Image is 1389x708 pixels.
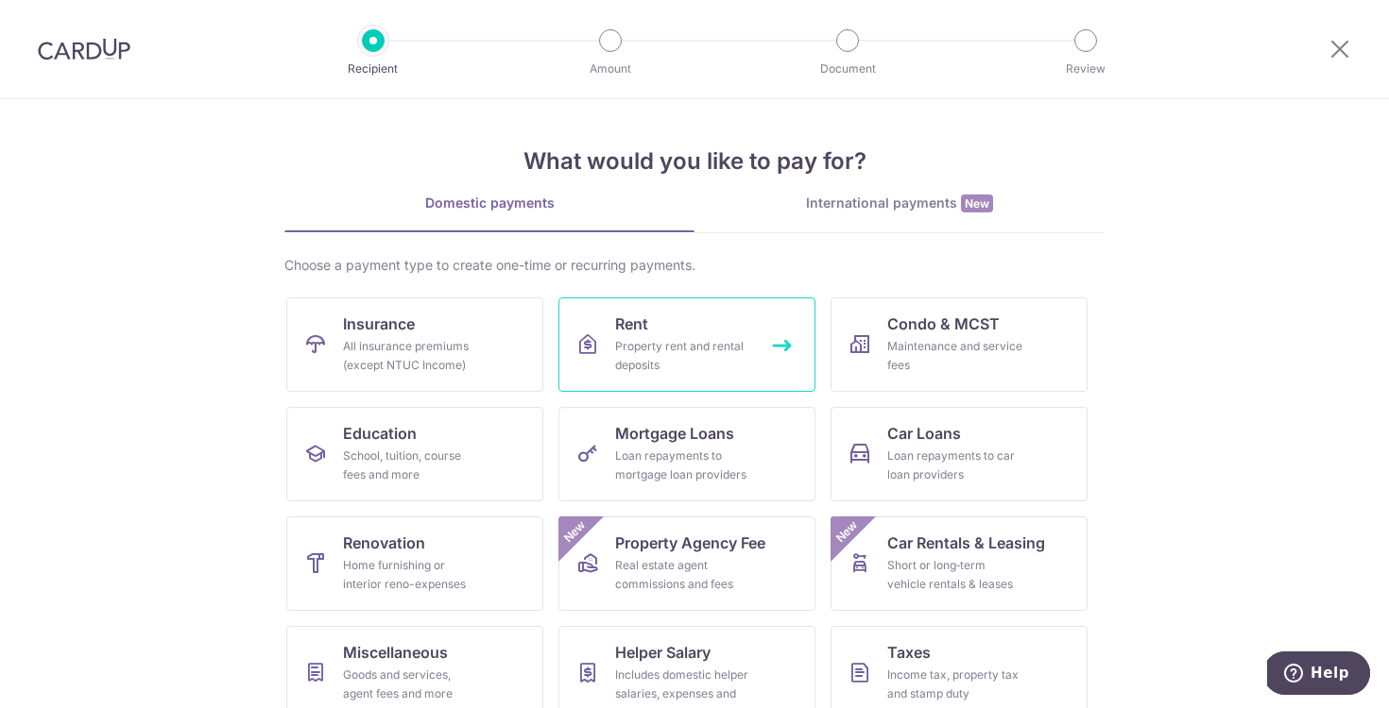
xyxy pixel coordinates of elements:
[286,516,543,611] a: RenovationHome furnishing or interior reno-expenses
[559,516,591,548] span: New
[887,422,961,445] span: Car Loans
[343,531,425,554] span: Renovation
[343,422,417,445] span: Education
[343,641,448,664] span: Miscellaneous
[343,666,479,703] div: Goods and services, agent fees and more
[284,256,1105,275] div: Choose a payment type to create one-time or recurring payments.
[615,531,765,554] span: Property Agency Fee
[615,422,734,445] span: Mortgage Loans
[887,556,1023,594] div: Short or long‑term vehicle rentals & leases
[831,516,1088,611] a: Car Rentals & LeasingShort or long‑term vehicle rentals & leasesNew
[43,13,82,30] span: Help
[831,297,1088,392] a: Condo & MCSTMaintenance and service fees
[887,447,1023,484] div: Loan repayments to car loan providers
[303,59,443,78] p: Recipient
[343,312,415,335] span: Insurance
[558,516,815,611] a: Property Agency FeeReal estate agent commissions and feesNew
[961,194,993,212] span: New
[343,337,479,375] div: All insurance premiums (except NTUC Income)
[343,447,479,484] div: School, tuition, course fees and more
[615,312,648,335] span: Rent
[694,194,1105,213] div: International payments
[831,407,1088,501] a: Car LoansLoan repayments to car loan providers
[540,59,680,78] p: Amount
[558,297,815,392] a: RentProperty rent and rental deposits
[615,641,711,664] span: Helper Salary
[558,407,815,501] a: Mortgage LoansLoan repayments to mortgage loan providers
[887,531,1045,554] span: Car Rentals & Leasing
[1016,59,1156,78] p: Review
[38,38,130,60] img: CardUp
[887,641,931,664] span: Taxes
[284,194,694,212] div: Domestic payments
[615,447,751,484] div: Loan repayments to mortgage loan providers
[1267,651,1370,699] iframe: Opens a widget where you can find more information
[832,516,863,548] span: New
[887,337,1023,375] div: Maintenance and service fees
[887,666,1023,703] div: Income tax, property tax and stamp duty
[286,297,543,392] a: InsuranceAll insurance premiums (except NTUC Income)
[778,59,917,78] p: Document
[286,407,543,501] a: EducationSchool, tuition, course fees and more
[615,337,751,375] div: Property rent and rental deposits
[284,144,1105,178] h4: What would you like to pay for?
[343,556,479,594] div: Home furnishing or interior reno-expenses
[615,556,751,594] div: Real estate agent commissions and fees
[887,312,1000,335] span: Condo & MCST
